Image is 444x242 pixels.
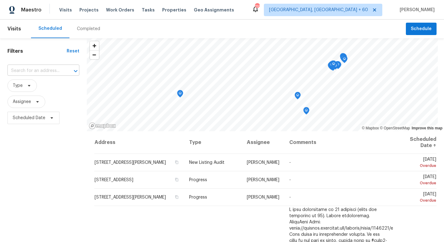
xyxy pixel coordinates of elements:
span: - [289,178,291,182]
span: Work Orders [106,7,134,13]
button: Open [71,67,80,75]
span: Progress [189,178,207,182]
a: Improve this map [412,126,442,130]
span: [PERSON_NAME] [247,178,279,182]
a: OpenStreetMap [380,126,410,130]
span: [STREET_ADDRESS] [95,178,133,182]
span: Zoom out [90,51,99,59]
span: Scheduled Date [13,115,45,121]
th: Comments [284,131,393,154]
div: Map marker [303,107,309,117]
div: Map marker [328,62,334,72]
div: Map marker [329,61,335,71]
th: Type [184,131,242,154]
span: [STREET_ADDRESS][PERSON_NAME] [95,160,166,165]
span: Projects [79,7,99,13]
span: [PERSON_NAME] [247,160,279,165]
span: [GEOGRAPHIC_DATA], [GEOGRAPHIC_DATA] + 60 [269,7,368,13]
button: Copy Address [174,159,179,165]
div: Map marker [177,90,183,100]
a: Mapbox [362,126,379,130]
span: [PERSON_NAME] [247,195,279,199]
div: Map marker [341,56,348,65]
span: Properties [162,7,186,13]
div: Map marker [335,61,341,71]
div: Map marker [341,54,347,63]
span: - [289,195,291,199]
div: Map marker [332,62,339,72]
span: Tasks [142,8,155,12]
div: Map marker [340,53,347,63]
span: [STREET_ADDRESS][PERSON_NAME] [95,195,166,199]
div: Map marker [340,54,346,64]
span: [PERSON_NAME] [397,7,435,13]
span: - [289,160,291,165]
th: Address [94,131,184,154]
div: Scheduled [38,25,62,32]
h1: Filters [7,48,67,54]
span: [DATE] [398,192,436,204]
span: Assignee [13,99,31,105]
span: Schedule [411,25,432,33]
div: Overdue [398,197,436,204]
button: Schedule [406,23,437,35]
span: New Listing Audit [189,160,224,165]
button: Zoom out [90,50,99,59]
span: Geo Assignments [194,7,234,13]
div: Map marker [335,61,341,71]
span: [DATE] [398,175,436,186]
div: Reset [67,48,79,54]
input: Search for an address... [7,66,62,76]
th: Assignee [242,131,284,154]
button: Copy Address [174,194,179,200]
div: 719 [255,4,259,10]
th: Scheduled Date ↑ [393,131,437,154]
span: [DATE] [398,157,436,169]
button: Zoom in [90,41,99,50]
div: Completed [77,26,100,32]
div: Map marker [340,53,346,63]
canvas: Map [87,38,438,131]
div: Map marker [331,60,337,70]
div: Overdue [398,180,436,186]
span: Visits [59,7,72,13]
span: Type [13,83,23,89]
span: Progress [189,195,207,199]
span: Maestro [21,7,42,13]
div: Map marker [295,92,301,101]
button: Copy Address [174,177,179,182]
span: Visits [7,22,21,36]
div: Overdue [398,163,436,169]
div: Map marker [330,60,336,70]
a: Mapbox homepage [89,122,116,129]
